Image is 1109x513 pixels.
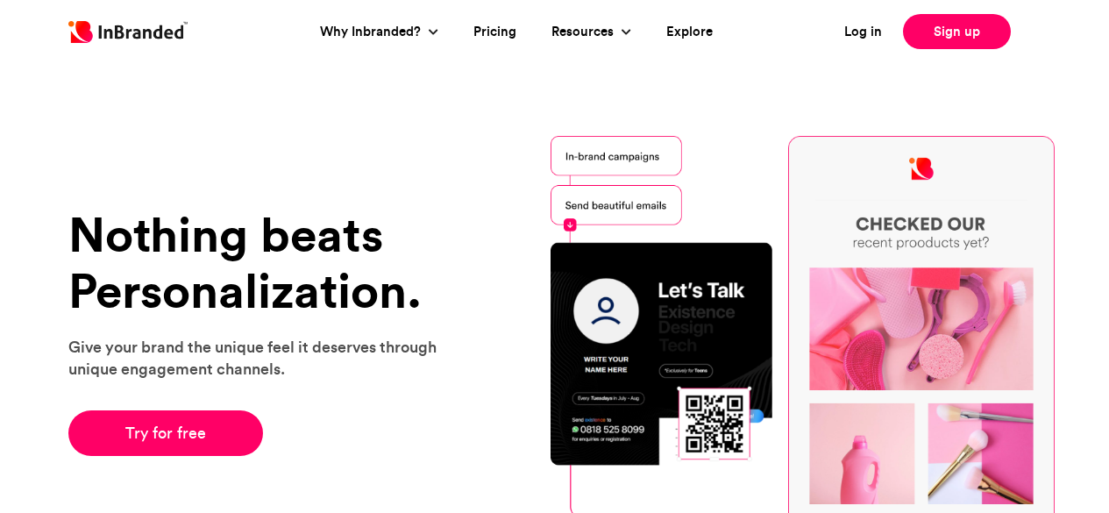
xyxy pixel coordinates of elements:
h1: Nothing beats Personalization. [68,207,459,318]
a: Try for free [68,410,264,456]
a: Pricing [473,22,516,42]
a: Explore [666,22,713,42]
a: Why Inbranded? [320,22,425,42]
a: Sign up [903,14,1011,49]
p: Give your brand the unique feel it deserves through unique engagement channels. [68,336,459,380]
a: Log in [844,22,882,42]
a: Resources [551,22,618,42]
img: Inbranded [68,21,188,43]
